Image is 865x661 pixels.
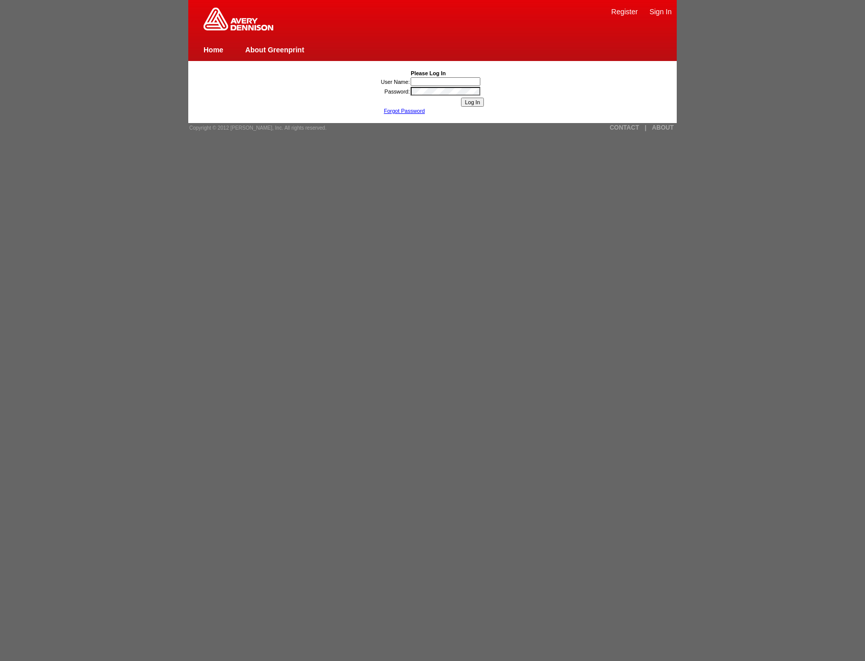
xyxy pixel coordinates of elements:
[610,124,639,131] a: CONTACT
[385,88,410,95] label: Password:
[652,124,674,131] a: ABOUT
[381,79,410,85] label: User Name:
[649,8,672,16] a: Sign In
[611,8,638,16] a: Register
[189,125,327,131] span: Copyright © 2012 [PERSON_NAME], Inc. All rights reserved.
[204,46,223,54] a: Home
[645,124,646,131] a: |
[461,98,484,107] input: Log In
[245,46,304,54] a: About Greenprint
[204,25,273,32] a: Greenprint
[384,108,425,114] a: Forgot Password
[204,8,273,31] img: Home
[411,70,446,76] b: Please Log In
